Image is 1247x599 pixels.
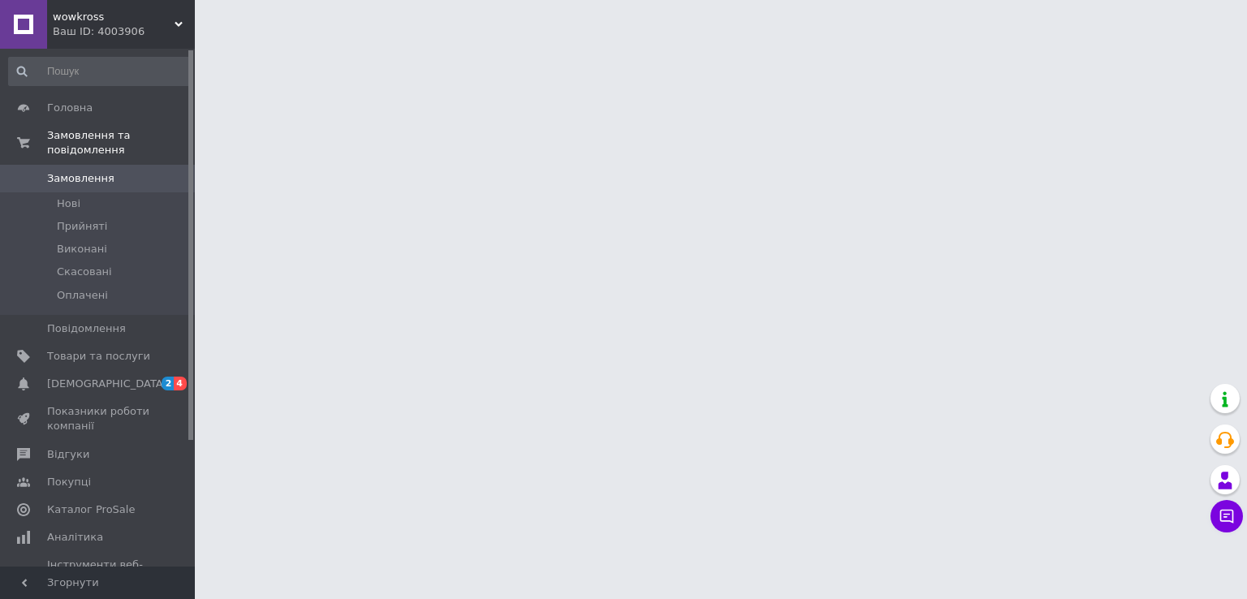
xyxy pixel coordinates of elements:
[47,447,89,462] span: Відгуки
[47,377,167,391] span: [DEMOGRAPHIC_DATA]
[47,530,103,545] span: Аналітика
[47,321,126,336] span: Повідомлення
[47,128,195,157] span: Замовлення та повідомлення
[47,349,150,364] span: Товари та послуги
[47,171,114,186] span: Замовлення
[162,377,175,390] span: 2
[47,475,91,489] span: Покупці
[57,288,108,303] span: Оплачені
[47,404,150,433] span: Показники роботи компанії
[57,219,107,234] span: Прийняті
[174,377,187,390] span: 4
[47,101,93,115] span: Головна
[47,558,150,587] span: Інструменти веб-майстра та SEO
[57,265,112,279] span: Скасовані
[53,24,195,39] div: Ваш ID: 4003906
[53,10,175,24] span: wowkross
[8,57,192,86] input: Пошук
[47,502,135,517] span: Каталог ProSale
[57,196,80,211] span: Нові
[1210,500,1243,532] button: Чат з покупцем
[57,242,107,256] span: Виконані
